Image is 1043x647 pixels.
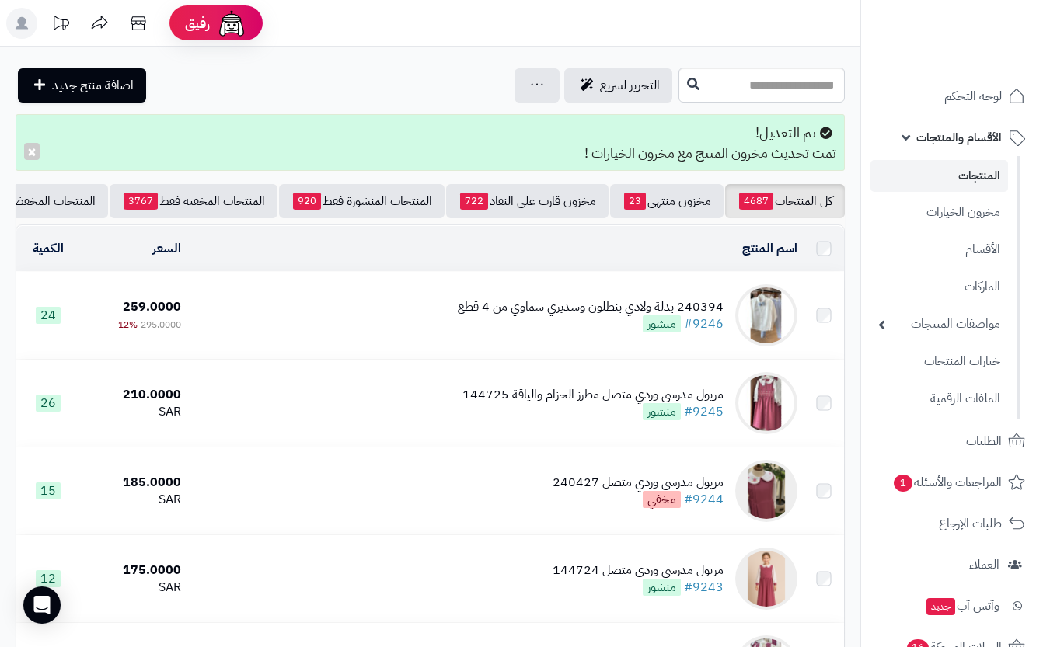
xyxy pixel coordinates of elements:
[24,143,40,160] button: ×
[870,587,1034,624] a: وآتس آبجديد
[870,423,1034,460] a: الطلبات
[684,402,724,421] a: #9245
[742,239,797,258] a: اسم المنتج
[141,318,181,332] span: 295.0000
[123,297,181,316] span: 259.0000
[110,184,277,218] a: المنتجات المخفية فقط3767
[870,505,1034,542] a: طلبات الإرجاع
[118,318,138,332] span: 12%
[23,586,61,624] div: Open Intercom Messenger
[33,239,64,258] a: الكمية
[894,475,912,492] span: 1
[279,184,445,218] a: المنتجات المنشورة فقط920
[446,184,609,218] a: مخزون قارب على النفاذ722
[735,372,797,434] img: مريول مدرسي وردي متصل مطرز الحزام والياقة 144725
[643,579,681,596] span: منشور
[36,482,61,499] span: 15
[925,595,999,617] span: وآتس آب
[86,403,180,421] div: SAR
[553,474,724,492] div: مريول مدرسي وردي متصل 240427
[966,430,1002,452] span: الطلبات
[152,239,181,258] a: السعر
[684,578,724,597] a: #9243
[86,562,180,579] div: 175.0000
[86,386,180,404] div: 210.0000
[870,233,1008,266] a: الأقسام
[216,8,247,39] img: ai-face.png
[16,114,845,171] div: تم التعديل! تمت تحديث مخزون المنتج مع مخزون الخيارات !
[969,554,999,576] span: العملاء
[643,491,681,508] span: مخفي
[916,127,1002,148] span: الأقسام والمنتجات
[553,562,724,579] div: مريول مدرسي وردي متصل 144724
[293,193,321,210] span: 920
[18,68,146,103] a: اضافة منتج جديد
[36,570,61,587] span: 12
[564,68,672,103] a: التحرير لسريع
[610,184,724,218] a: مخزون منتهي23
[735,548,797,610] img: مريول مدرسي وردي متصل 144724
[86,474,180,492] div: 185.0000
[870,196,1008,229] a: مخزون الخيارات
[870,546,1034,583] a: العملاء
[870,345,1008,378] a: خيارات المنتجات
[36,395,61,412] span: 26
[52,76,134,95] span: اضافة منتج جديد
[458,298,724,316] div: 240394 بدلة ولادي بنطلون وسديري سماوي من 4 قطع
[870,308,1008,341] a: مواصفات المنتجات
[870,464,1034,501] a: المراجعات والأسئلة1
[185,14,210,33] span: رفيق
[939,513,1002,534] span: طلبات الإرجاع
[735,460,797,522] img: مريول مدرسي وردي متصل 240427
[86,579,180,597] div: SAR
[892,471,1002,493] span: المراجعات والأسئلة
[870,78,1034,115] a: لوحة التحكم
[944,85,1002,107] span: لوحة التحكم
[684,315,724,333] a: #9246
[36,307,61,324] span: 24
[870,382,1008,416] a: الملفات الرقمية
[462,386,724,404] div: مريول مدرسي وردي متصل مطرز الحزام والياقة 144725
[739,193,773,210] span: 4687
[870,160,1008,192] a: المنتجات
[870,270,1008,304] a: الماركات
[926,598,955,615] span: جديد
[86,491,180,509] div: SAR
[735,284,797,346] img: 240394 بدلة ولادي بنطلون وسديري سماوي من 4 قطع
[684,490,724,509] a: #9244
[460,193,488,210] span: 722
[600,76,660,95] span: التحرير لسريع
[124,193,158,210] span: 3767
[41,8,80,43] a: تحديثات المنصة
[643,403,681,420] span: منشور
[725,184,845,218] a: كل المنتجات4687
[643,315,681,332] span: منشور
[624,193,646,210] span: 23
[937,41,1028,74] img: logo-2.png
